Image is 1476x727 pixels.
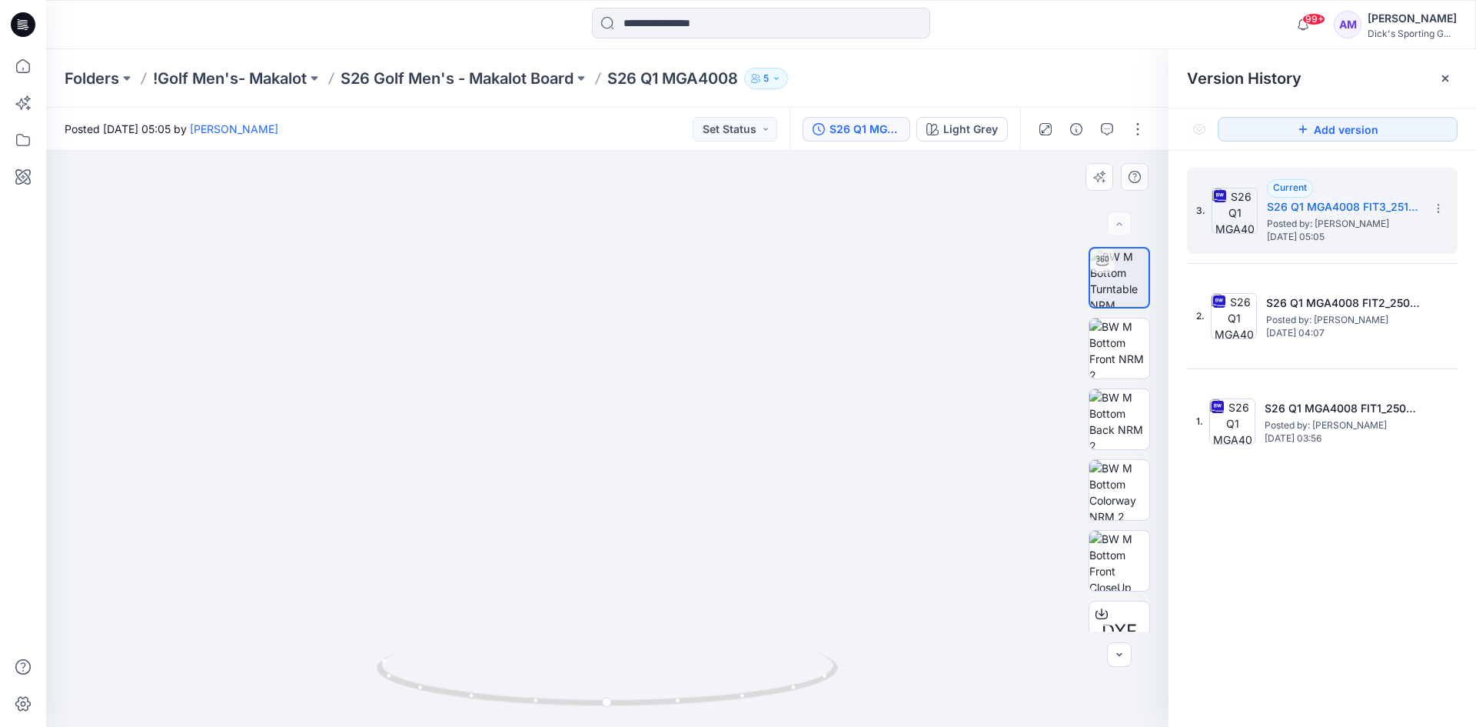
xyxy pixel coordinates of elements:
[65,121,278,137] span: Posted [DATE] 05:05 by
[1196,204,1205,218] span: 3.
[803,117,910,142] button: S26 Q1 MGA4008 FIT3_251015
[1209,399,1255,445] img: S26 Q1 MGA4008 FIT1_250901
[1266,328,1420,338] span: [DATE] 04:07
[1196,415,1203,429] span: 1.
[1064,117,1089,142] button: Details
[1089,318,1149,379] img: BW M Bottom Front NRM 2
[1089,389,1149,449] img: BW M Bottom Back NRM 2
[1196,309,1205,323] span: 2.
[943,121,998,138] div: Light Grey
[1302,13,1325,25] span: 99+
[341,68,573,89] a: S26 Golf Men's - Makalot Board
[65,68,119,89] a: Folders
[1218,117,1458,142] button: Add version
[1211,293,1257,339] img: S26 Q1 MGA4008 FIT2_250901
[1089,460,1149,520] img: BW M Bottom Colorway NRM 2
[1273,182,1307,193] span: Current
[1334,11,1361,38] div: AM
[607,68,738,89] p: S26 Q1 MGA4008
[1266,312,1420,328] span: Posted by: Chieh Hung
[744,68,788,89] button: 5
[829,121,900,138] div: S26 Q1 MGA4008 FIT3_251015
[1265,433,1418,444] span: [DATE] 03:56
[1368,9,1457,28] div: [PERSON_NAME]
[1102,618,1137,645] span: DXF
[1267,198,1421,216] h5: S26 Q1 MGA4008 FIT3_251015
[1187,69,1301,88] span: Version History
[1187,117,1212,142] button: Show Hidden Versions
[1090,248,1149,307] img: BW M Bottom Turntable NRM
[916,117,1008,142] button: Light Grey
[1266,294,1420,312] h5: S26 Q1 MGA4008 FIT2_250901
[1089,531,1149,591] img: BW M Bottom Front CloseUp NRM 2
[763,70,769,87] p: 5
[1439,72,1451,85] button: Close
[1265,399,1418,418] h5: S26 Q1 MGA4008 FIT1_250901
[1267,232,1421,242] span: [DATE] 05:05
[1267,216,1421,232] span: Posted by: Chieh Hung
[1368,28,1457,39] div: Dick's Sporting G...
[1265,418,1418,433] span: Posted by: Chieh Hung
[1212,188,1258,234] img: S26 Q1 MGA4008 FIT3_251015
[190,122,278,135] a: [PERSON_NAME]
[153,68,307,89] a: !Golf Men's- Makalot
